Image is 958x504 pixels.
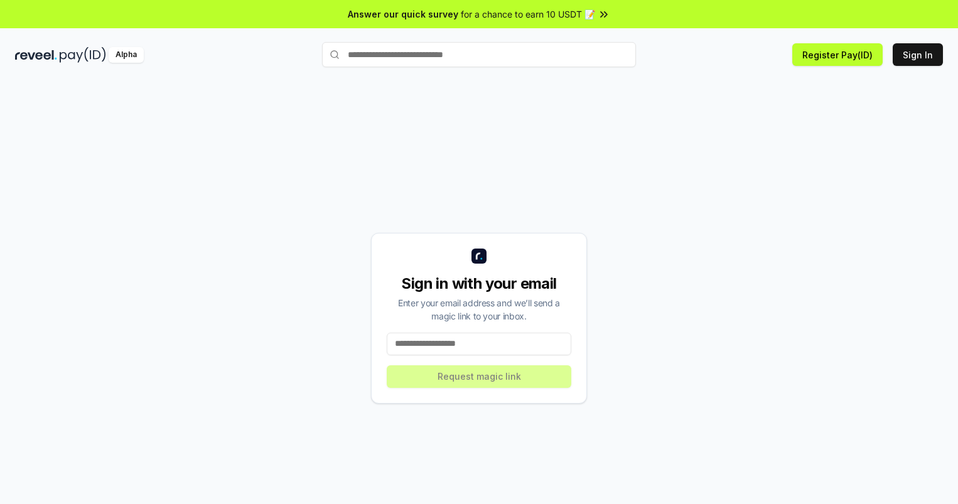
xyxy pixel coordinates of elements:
div: Sign in with your email [387,274,571,294]
div: Alpha [109,47,144,63]
img: logo_small [471,249,487,264]
span: for a chance to earn 10 USDT 📝 [461,8,595,21]
button: Register Pay(ID) [792,43,883,66]
img: pay_id [60,47,106,63]
div: Enter your email address and we’ll send a magic link to your inbox. [387,296,571,323]
button: Sign In [893,43,943,66]
span: Answer our quick survey [348,8,458,21]
img: reveel_dark [15,47,57,63]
